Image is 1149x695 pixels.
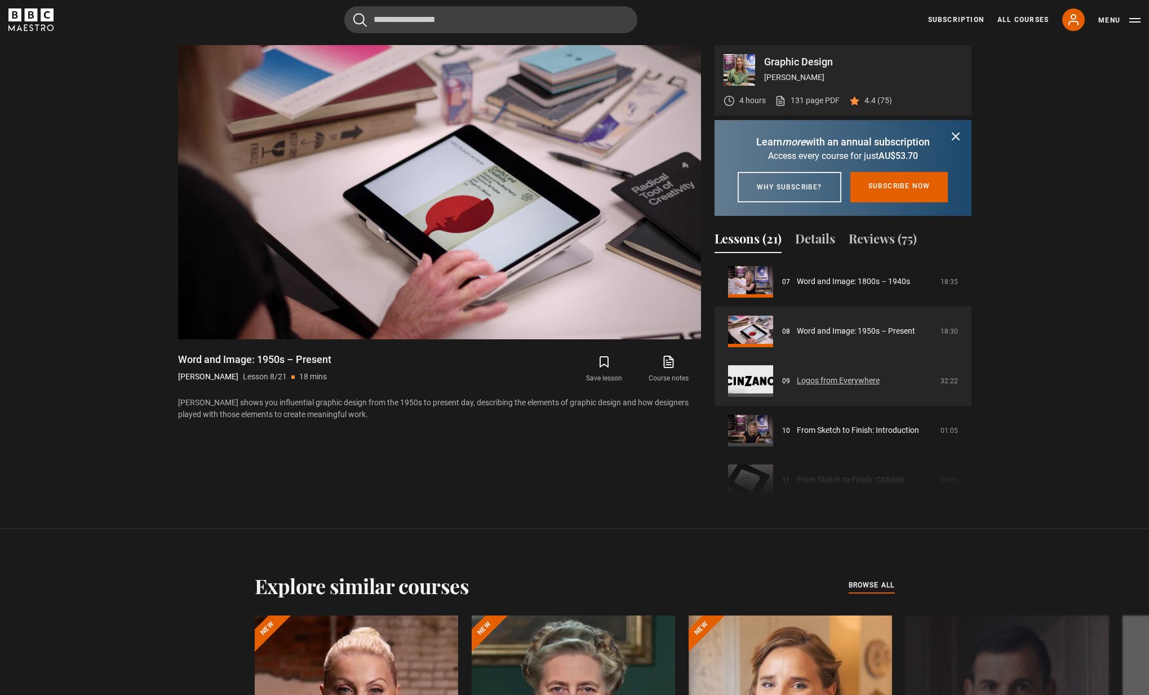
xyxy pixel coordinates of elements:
a: Subscribe now [850,172,948,202]
button: Save lesson [572,353,636,386]
button: Submit the search query [353,13,367,27]
i: more [782,136,806,148]
span: browse all [849,579,895,591]
span: AU$53.70 [879,150,918,161]
p: 4.4 (75) [864,95,892,107]
p: Learn with an annual subscription [728,134,958,149]
p: Lesson 8/21 [243,371,287,383]
a: From Sketch to Finish: Introduction [797,424,919,436]
a: Logos from Everywhere [797,375,880,387]
a: Subscription [928,15,984,25]
a: Course notes [636,353,700,386]
h1: Word and Image: 1950s – Present [178,353,331,366]
svg: BBC Maestro [8,8,54,31]
p: 18 mins [299,371,327,383]
a: browse all [849,579,895,592]
a: 131 page PDF [775,95,840,107]
a: Word and Image: 1800s – 1940s [797,276,910,287]
p: 4 hours [739,95,766,107]
p: Graphic Design [764,57,962,67]
button: Toggle navigation [1098,15,1141,26]
p: [PERSON_NAME] [764,72,962,83]
p: [PERSON_NAME] shows you influential graphic design from the 1950s to present day, describing the ... [178,397,701,420]
p: Access every course for just [728,149,958,163]
a: Why subscribe? [738,172,841,202]
h2: Explore similar courses [255,574,469,597]
button: Reviews (75) [849,229,917,253]
button: Details [795,229,835,253]
a: All Courses [997,15,1049,25]
a: Word and Image: 1950s – Present [797,325,915,337]
video-js: Video Player [178,45,701,339]
p: [PERSON_NAME] [178,371,238,383]
input: Search [344,6,637,33]
button: Lessons (21) [715,229,782,253]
